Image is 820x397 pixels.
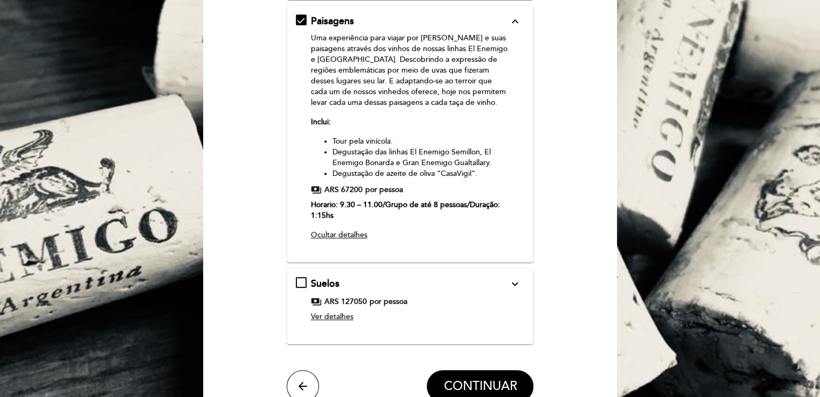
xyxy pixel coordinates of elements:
[296,277,525,327] md-checkbox: Suelos expand_more Uma experiência para explorar a diversidade dos solos e sua influência na expr...
[324,296,367,307] span: ARS 127050
[505,277,524,291] button: expand_more
[311,278,339,289] span: Suelos
[365,185,403,195] span: por pessoa
[332,169,477,178] span: Degustação de azeite de oliva “CasaVigil”.
[443,379,517,394] span: CONTINUAR
[311,312,353,321] span: Ver detalhes
[332,137,393,146] span: Tour pela vinícola.
[311,117,331,126] strong: Inclui:
[311,200,500,220] strong: Horario: 9.30 – 11.00/Grupo de até 8 pessoas/Duração: 1:15hs
[508,15,521,28] i: expand_less
[311,15,354,27] span: Paisagens
[311,230,367,239] span: Ocultar detalhes
[324,185,363,195] span: ARS 67200
[311,296,322,307] span: payments
[311,33,508,107] span: Uma experiência para viajar por [PERSON_NAME] e suas paisagens através dos vinhos de nossas linha...
[296,15,525,245] md-checkbox: Paisagens expand_more Uma experiência para viajar por Mendoza e suas paisagens através dos vinhos...
[332,147,491,167] span: Degustação das linhas El Enemigo Semillon, El Enemigo Bonarda e Gran Enemigo Gualtallary.
[505,15,524,29] button: expand_less
[370,296,407,307] span: por pessoa
[311,185,322,195] span: payments
[296,380,309,393] i: arrow_back
[508,278,521,290] i: expand_more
